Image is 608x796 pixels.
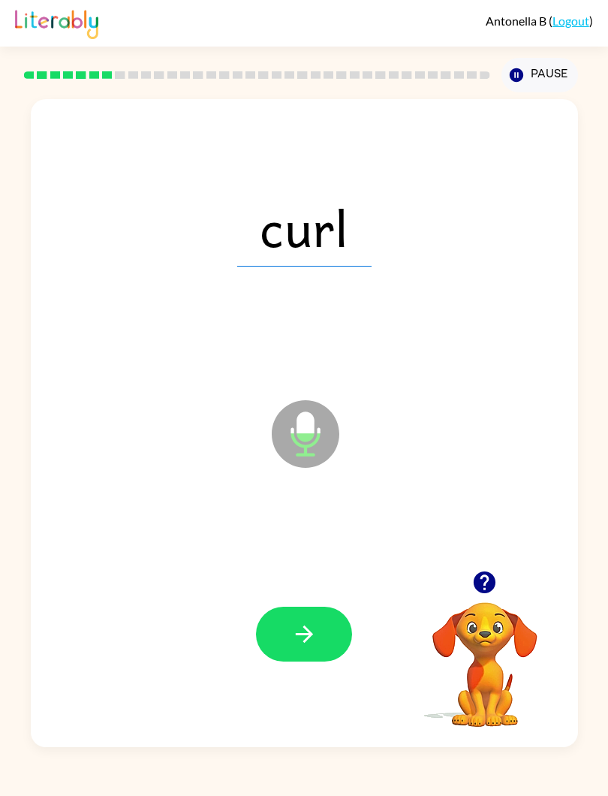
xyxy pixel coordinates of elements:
[552,14,589,28] a: Logout
[486,14,549,28] span: Antonella B
[15,6,98,39] img: Literably
[501,58,578,92] button: Pause
[486,14,593,28] div: ( )
[410,579,560,729] video: Your browser must support playing .mp4 files to use Literably. Please try using another browser.
[237,188,372,267] span: curl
